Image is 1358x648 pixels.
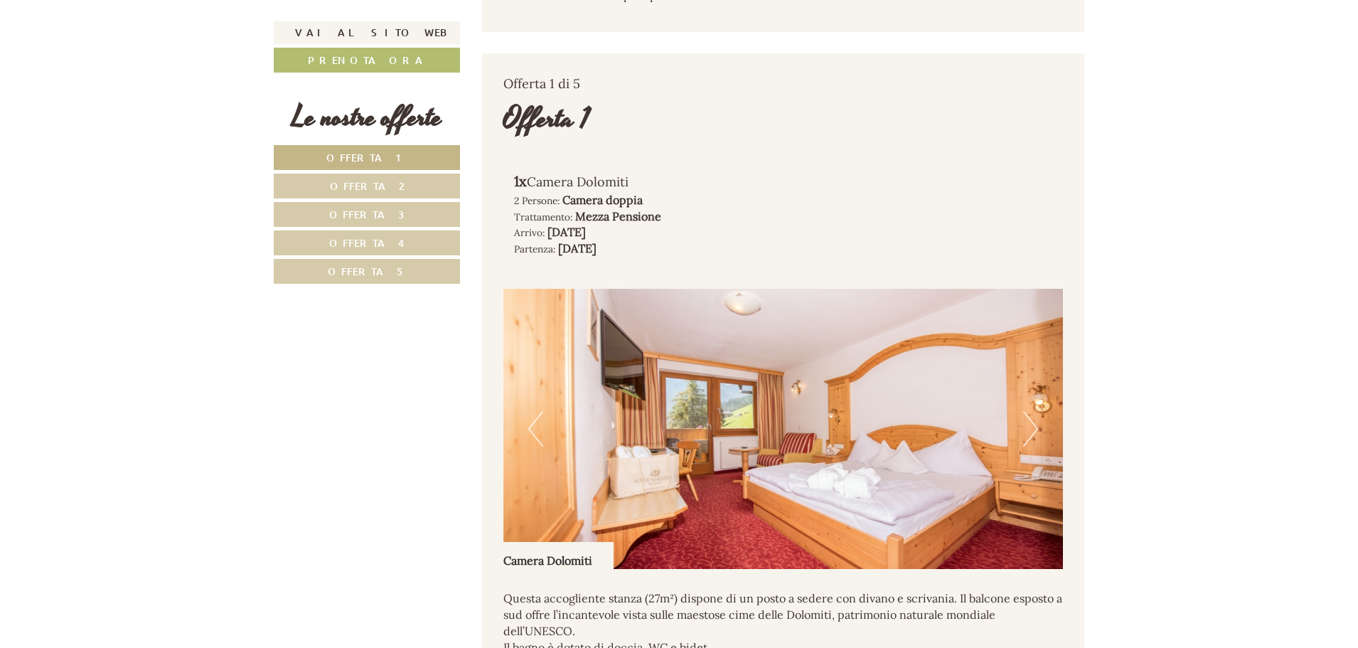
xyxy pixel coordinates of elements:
[328,265,406,278] span: Offerta 5
[274,97,460,138] div: Le nostre offerte
[575,209,661,223] b: Mezza Pensione
[514,226,545,239] small: Arrivo:
[330,179,405,193] span: Offerta 2
[503,289,1064,569] img: image
[326,151,408,164] span: Offerta 1
[503,75,580,92] span: Offerta 1 di 5
[1023,411,1038,447] button: Next
[514,172,527,190] b: 1x
[558,241,597,255] b: [DATE]
[274,48,460,73] a: Prenota ora
[514,243,555,255] small: Partenza:
[329,208,405,221] span: Offerta 3
[514,171,762,192] div: Camera Dolomiti
[562,193,643,207] b: Camera doppia
[514,194,560,207] small: 2 Persone:
[329,236,405,250] span: Offerta 4
[514,211,572,223] small: Trattamento:
[503,99,590,139] div: Offerta 1
[274,21,460,44] a: Vai al sito web
[503,542,614,569] div: Camera Dolomiti
[528,411,543,447] button: Previous
[547,225,586,239] b: [DATE]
